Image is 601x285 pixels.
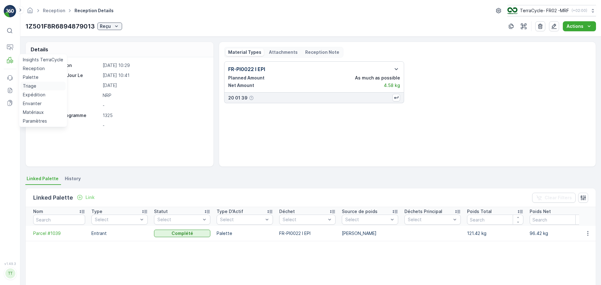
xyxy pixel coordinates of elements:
[27,176,59,182] span: Linked Palette
[530,208,551,215] p: Poids Net
[154,230,210,237] button: Complété
[217,208,243,215] p: Type D'Actif
[228,95,248,101] p: 20 01 39
[103,62,207,69] p: [DATE] 10:29
[31,46,48,53] p: Details
[279,208,295,215] p: Déchet
[213,226,276,241] td: Palette
[283,216,326,223] p: Select
[4,5,16,18] img: logo
[33,215,85,225] input: Search
[103,92,207,99] p: NRP
[74,194,97,201] button: Link
[507,7,517,14] img: terracycle.png
[25,22,95,31] p: 1Z501F8R6894879013
[220,216,263,223] p: Select
[342,208,378,215] p: Source de poids
[88,226,151,241] td: Entrant
[43,8,65,13] a: Reception
[467,208,492,215] p: Poids Total
[269,49,298,55] p: Attachments
[85,194,95,201] p: Link
[384,82,400,89] p: 4.58 kg
[530,215,586,225] input: Search
[33,230,85,237] a: Parcel #1039
[305,49,339,55] p: Reception Note
[507,5,596,16] button: TerraCycle- FR02 -MRF(+02:00)
[345,216,388,223] p: Select
[464,226,527,241] td: 121.42 kg
[228,65,265,73] p: FR-PI0022 I EPI
[157,216,201,223] p: Select
[33,193,73,202] p: Linked Palette
[95,216,138,223] p: Select
[408,216,451,223] p: Select
[4,262,16,266] span: v 1.49.3
[91,208,102,215] p: Type
[33,208,43,215] p: Nom
[545,195,572,201] p: Clear Filters
[97,23,122,30] button: Reçu
[73,8,115,14] span: Reception Details
[228,75,265,81] p: Planned Amount
[27,9,33,15] a: Homepage
[572,8,587,13] p: ( +02:00 )
[65,176,81,182] span: History
[404,208,442,215] p: Déchets Principal
[228,82,254,89] p: Net Amount
[103,102,207,109] p: -
[100,23,111,29] p: Reçu
[527,226,589,241] td: 96.42 kg
[103,72,207,79] p: [DATE] 10:41
[103,112,207,119] p: 1325
[563,21,596,31] button: Actions
[520,8,569,14] p: TerraCycle- FR02 -MRF
[467,215,523,225] input: Search
[276,226,339,241] td: FR-PI0022 I EPI
[339,226,401,241] td: [PERSON_NAME]
[154,208,168,215] p: Statut
[4,267,16,280] button: TT
[249,95,254,100] div: Help Tooltip Icon
[532,193,576,203] button: Clear Filters
[567,23,583,29] p: Actions
[103,82,207,89] p: [DATE]
[355,75,400,81] p: As much as possible
[103,122,207,129] p: -
[5,268,15,278] div: TT
[228,49,261,55] p: Material Types
[172,230,193,237] p: Complété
